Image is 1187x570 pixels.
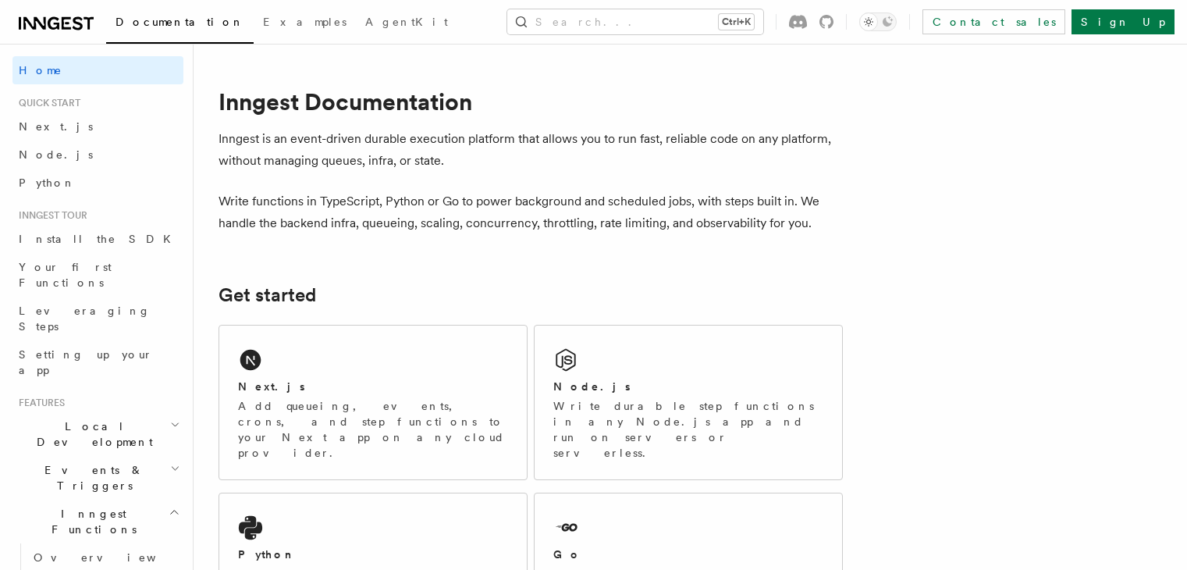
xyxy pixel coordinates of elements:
span: Your first Functions [19,261,112,289]
span: Next.js [19,120,93,133]
a: Get started [219,284,316,306]
span: Setting up your app [19,348,153,376]
span: Home [19,62,62,78]
span: Events & Triggers [12,462,170,493]
span: Python [19,176,76,189]
kbd: Ctrl+K [719,14,754,30]
a: Leveraging Steps [12,297,183,340]
a: Examples [254,5,356,42]
a: Node.js [12,141,183,169]
span: Inngest tour [12,209,87,222]
span: Features [12,397,65,409]
span: Examples [263,16,347,28]
a: Node.jsWrite durable step functions in any Node.js app and run on servers or serverless. [534,325,843,480]
a: Sign Up [1071,9,1175,34]
a: Next.js [12,112,183,141]
h2: Next.js [238,379,305,394]
a: Next.jsAdd queueing, events, crons, and step functions to your Next app on any cloud provider. [219,325,528,480]
button: Local Development [12,412,183,456]
h2: Go [553,547,581,562]
a: AgentKit [356,5,457,42]
p: Write functions in TypeScript, Python or Go to power background and scheduled jobs, with steps bu... [219,191,843,234]
span: Local Development [12,419,170,450]
button: Search...Ctrl+K [507,9,763,34]
a: Install the SDK [12,225,183,253]
button: Inngest Functions [12,500,183,543]
span: Node.js [19,148,93,161]
span: Documentation [116,16,244,28]
span: Leveraging Steps [19,305,151,333]
button: Events & Triggers [12,456,183,500]
a: Your first Functions [12,253,183,297]
button: Toggle dark mode [859,12,897,31]
p: Add queueing, events, crons, and step functions to your Next app on any cloud provider. [238,398,508,461]
p: Inngest is an event-driven durable execution platform that allows you to run fast, reliable code ... [219,128,843,172]
h2: Node.js [553,379,631,394]
a: Home [12,56,183,84]
a: Setting up your app [12,340,183,384]
span: Install the SDK [19,233,180,245]
span: Inngest Functions [12,506,169,537]
span: AgentKit [365,16,448,28]
span: Quick start [12,97,80,109]
a: Documentation [106,5,254,44]
h1: Inngest Documentation [219,87,843,116]
span: Overview [34,551,194,564]
p: Write durable step functions in any Node.js app and run on servers or serverless. [553,398,823,461]
a: Python [12,169,183,197]
a: Contact sales [922,9,1065,34]
h2: Python [238,547,296,562]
